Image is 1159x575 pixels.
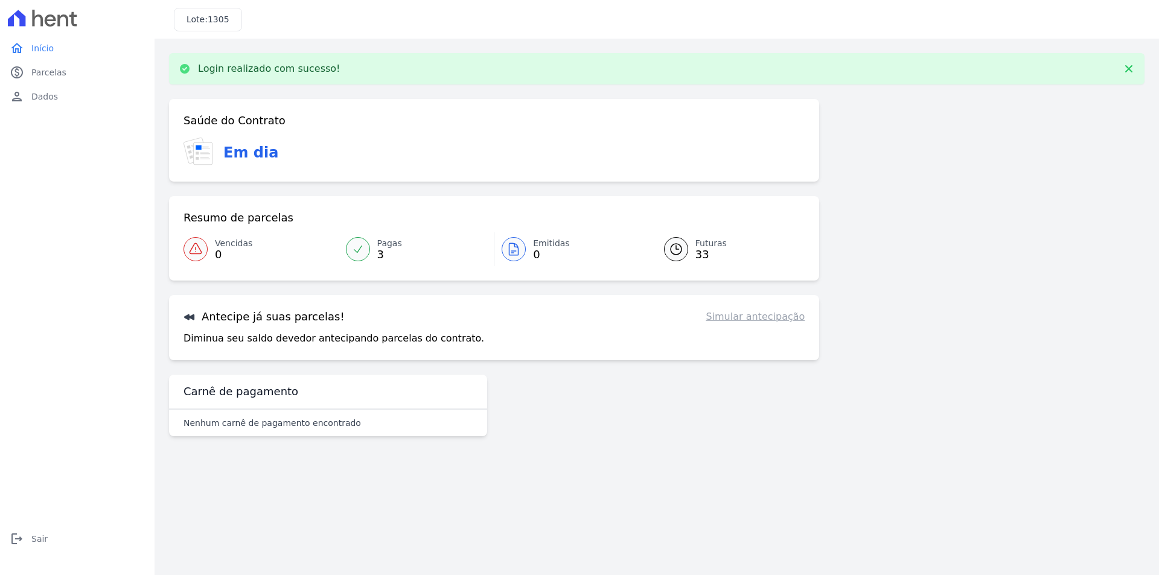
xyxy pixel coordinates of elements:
[31,91,58,103] span: Dados
[184,310,345,324] h3: Antecipe já suas parcelas!
[10,41,24,56] i: home
[533,250,570,259] span: 0
[10,532,24,546] i: logout
[10,65,24,80] i: paid
[184,211,293,225] h3: Resumo de parcelas
[494,232,650,266] a: Emitidas 0
[215,237,252,250] span: Vencidas
[215,250,252,259] span: 0
[695,237,727,250] span: Futuras
[198,63,340,75] p: Login realizado com sucesso!
[184,113,286,128] h3: Saúde do Contrato
[31,533,48,545] span: Sair
[187,13,229,26] h3: Lote:
[377,237,402,250] span: Pagas
[31,42,54,54] span: Início
[533,237,570,250] span: Emitidas
[706,310,805,324] a: Simular antecipação
[184,331,484,346] p: Diminua seu saldo devedor antecipando parcelas do contrato.
[695,250,727,259] span: 33
[10,89,24,104] i: person
[5,36,150,60] a: homeInício
[650,232,805,266] a: Futuras 33
[5,84,150,109] a: personDados
[223,142,278,164] h3: Em dia
[377,250,402,259] span: 3
[31,66,66,78] span: Parcelas
[5,527,150,551] a: logoutSair
[208,14,229,24] span: 1305
[5,60,150,84] a: paidParcelas
[339,232,494,266] a: Pagas 3
[184,232,339,266] a: Vencidas 0
[184,417,361,429] p: Nenhum carnê de pagamento encontrado
[184,384,298,399] h3: Carnê de pagamento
